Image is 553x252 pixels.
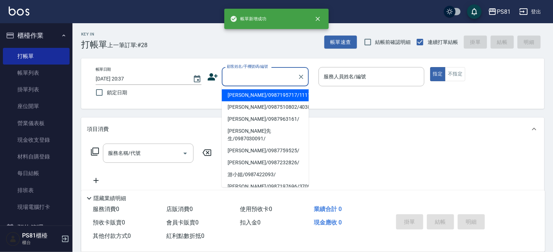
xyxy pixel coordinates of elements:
a: 排班表 [3,182,70,199]
button: Choose date, selected date is 2025-10-10 [188,70,206,88]
button: 帳單速查 [324,36,357,49]
a: 打帳單 [3,48,70,65]
li: [PERSON_NAME]/0987195717/111111 [222,89,309,101]
span: 鎖定日期 [107,89,127,96]
li: [PERSON_NAME]/0987510802/4038 [222,101,309,113]
li: [PERSON_NAME]/0987232826/ [222,157,309,169]
img: Logo [9,7,29,16]
span: 服務消費 0 [93,206,119,212]
p: 櫃台 [22,239,59,246]
a: 現場電腦打卡 [3,199,70,215]
span: 帳單新增成功 [230,15,266,22]
span: 其他付款方式 0 [93,232,131,239]
li: [PERSON_NAME]先生/0987030091/ [222,125,309,145]
img: Person [6,232,20,246]
h5: PS81櫃檯 [22,232,59,239]
li: [PERSON_NAME]/0987759525/ [222,145,309,157]
div: 項目消費 [81,117,544,141]
a: 掛單列表 [3,81,70,98]
a: 材料自購登錄 [3,148,70,165]
h2: Key In [81,32,107,37]
span: 連續打單結帳 [428,38,458,46]
a: 每日結帳 [3,165,70,182]
span: 店販消費 0 [166,206,193,212]
span: 使用預收卡 0 [240,206,273,212]
span: 上一筆訂單:#28 [107,41,148,50]
a: 現金收支登錄 [3,132,70,148]
button: 櫃檯作業 [3,26,70,45]
a: 帳單列表 [3,65,70,81]
button: Open [179,148,191,159]
button: 預約管理 [3,218,70,237]
button: Clear [296,72,306,82]
span: 結帳前確認明細 [375,38,411,46]
span: 會員卡販賣 0 [166,219,199,226]
button: 指定 [430,67,446,81]
h3: 打帳單 [81,40,107,50]
button: PS81 [485,4,513,19]
input: YYYY/MM/DD hh:mm [96,73,186,85]
span: 紅利點數折抵 0 [166,232,204,239]
li: [PERSON_NAME]/0987963161/ [222,113,309,125]
div: PS81 [497,7,511,16]
button: close [310,11,326,27]
button: 登出 [516,5,544,18]
span: 現金應收 0 [314,219,342,226]
li: [PERSON_NAME]/0987197696/3709 [222,181,309,193]
label: 帳單日期 [96,67,111,72]
span: 預收卡販賣 0 [93,219,125,226]
li: 游小姐/0987422093/ [222,169,309,181]
p: 項目消費 [87,125,109,133]
button: save [467,4,482,19]
a: 營業儀表板 [3,115,70,132]
span: 扣入金 0 [240,219,261,226]
button: 不指定 [445,67,465,81]
a: 座位開單 [3,98,70,115]
p: 隱藏業績明細 [93,195,126,202]
span: 業績合計 0 [314,206,342,212]
label: 顧客姓名/手機號碼/編號 [227,64,268,69]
